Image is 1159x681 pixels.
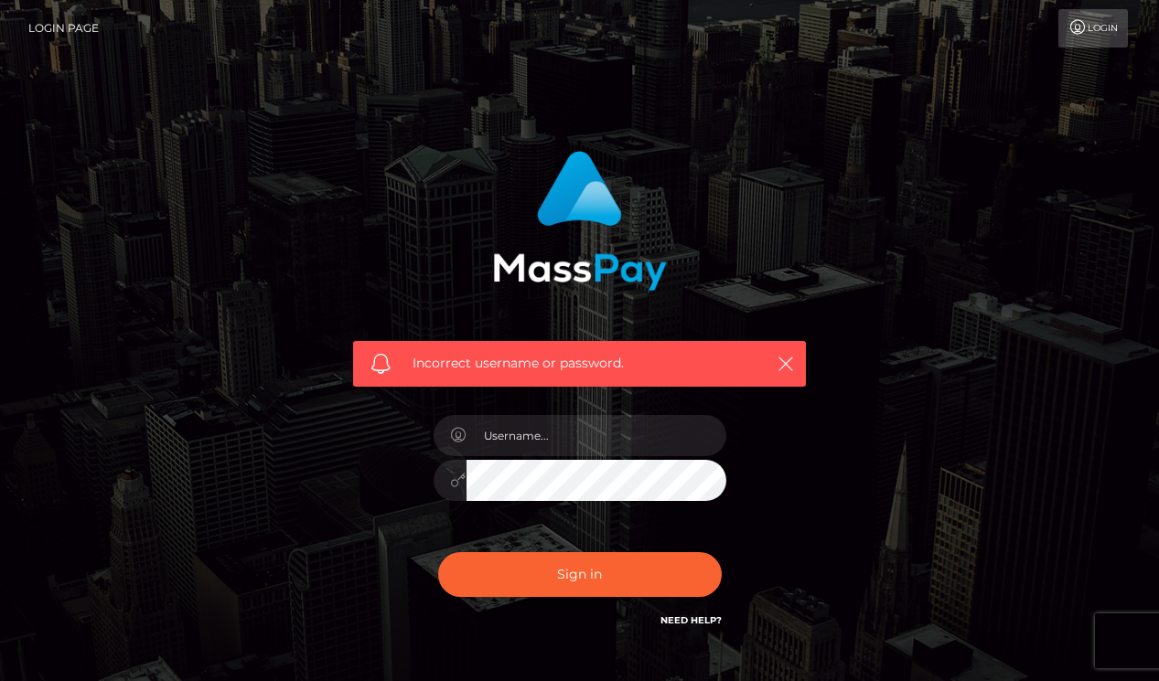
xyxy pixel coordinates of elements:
[493,151,667,291] img: MassPay Login
[413,354,746,373] span: Incorrect username or password.
[1058,9,1128,48] a: Login
[28,9,99,48] a: Login Page
[438,552,722,597] button: Sign in
[660,614,722,626] a: Need Help?
[467,415,726,456] input: Username...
